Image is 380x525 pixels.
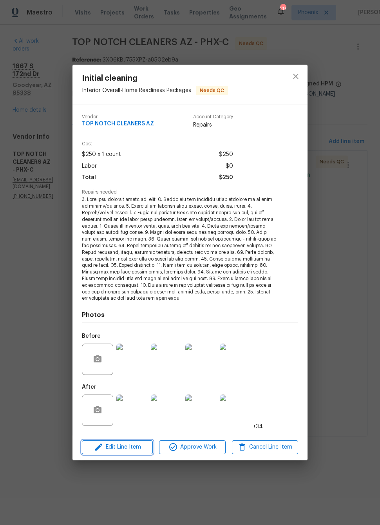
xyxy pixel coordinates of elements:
span: Initial cleaning [82,74,228,83]
button: Cancel Line Item [232,440,298,454]
span: Cost [82,141,233,147]
button: Approve Work [159,440,225,454]
span: 3. Lore ipsu dolorsit ametc adi elit. 0. Seddo eiu tem incididu utlab etdolore ma al enim ad mini... [82,196,277,302]
span: $0 [226,161,233,172]
span: Edit Line Item [84,442,150,452]
h5: Before [82,333,101,339]
span: Repairs needed [82,190,298,195]
span: Account Category [193,114,233,119]
h5: After [82,384,96,390]
button: close [286,67,305,86]
span: Total [82,172,96,183]
span: Needs QC [197,87,227,94]
span: Vendor [82,114,154,119]
span: +34 [253,423,263,431]
span: Repairs [193,121,233,129]
span: Cancel Line Item [234,442,296,452]
span: $250 [219,172,233,183]
span: Approve Work [161,442,223,452]
span: Labor [82,161,97,172]
span: $250 x 1 count [82,149,121,160]
span: Interior Overall - Home Readiness Packages [82,88,191,93]
span: TOP NOTCH CLEANERS AZ [82,121,154,127]
div: 29 [280,5,286,13]
h4: Photos [82,311,298,319]
span: $250 [219,149,233,160]
button: Edit Line Item [82,440,153,454]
